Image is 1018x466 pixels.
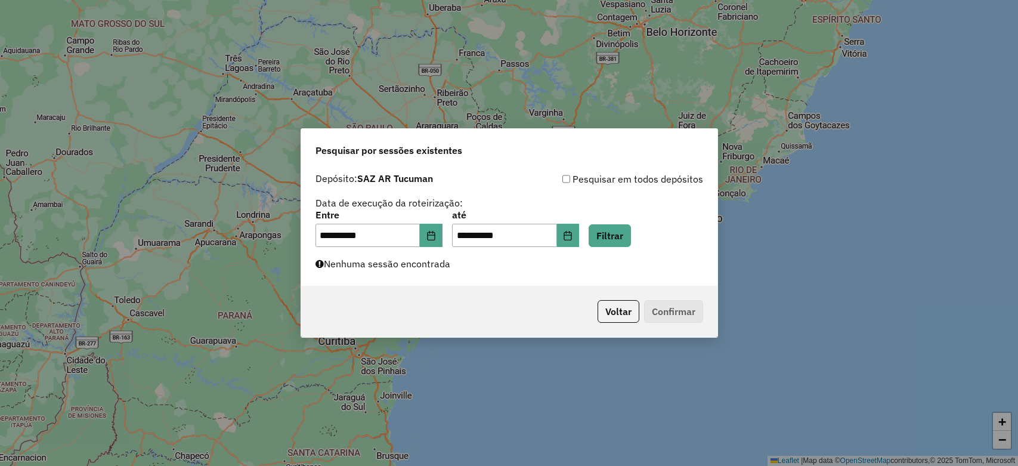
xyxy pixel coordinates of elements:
label: Nenhuma sessão encontrada [315,257,450,271]
label: até [452,208,579,222]
strong: SAZ AR Tucuman [357,172,433,184]
button: Voltar [598,300,639,323]
span: Pesquisar por sessões existentes [315,143,462,158]
button: Filtrar [589,224,631,247]
button: Choose Date [420,224,443,248]
div: Pesquisar em todos depósitos [509,172,703,186]
label: Entre [315,208,443,222]
label: Data de execução da roteirização: [315,196,463,210]
button: Choose Date [557,224,580,248]
label: Depósito: [315,171,433,186]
